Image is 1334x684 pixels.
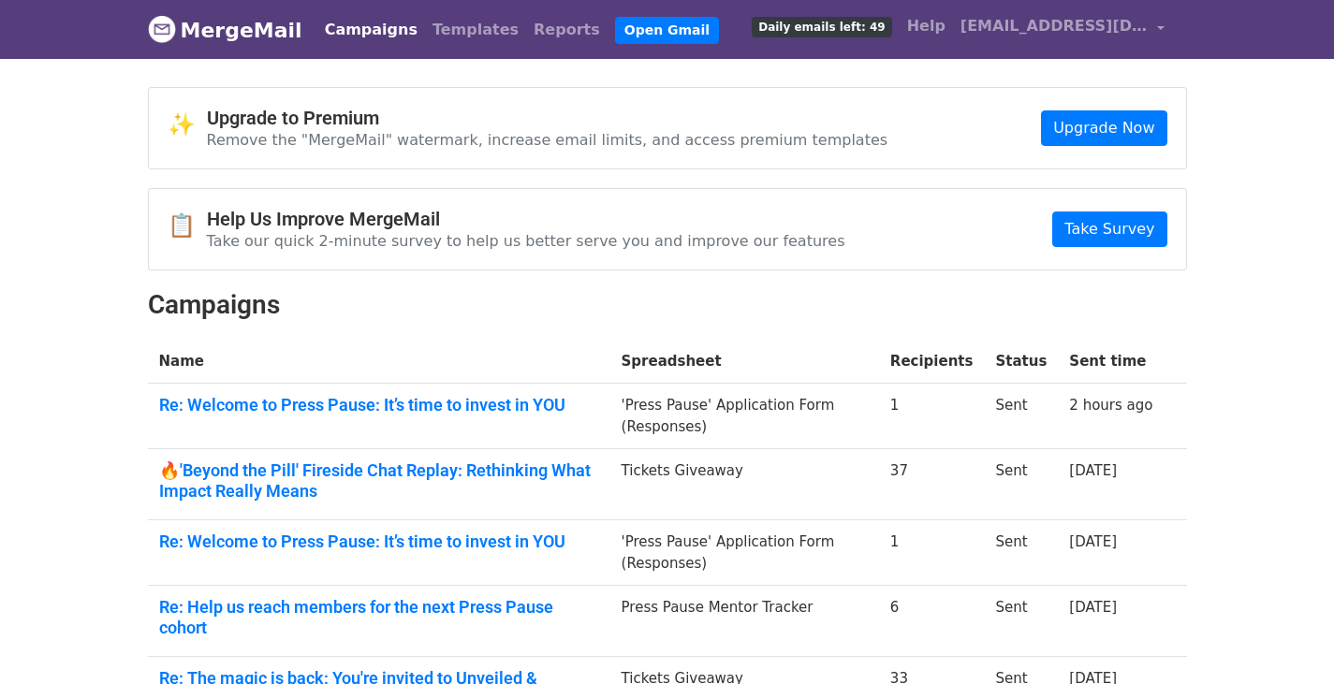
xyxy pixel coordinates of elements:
[148,289,1187,321] h2: Campaigns
[168,212,207,240] span: 📋
[879,384,985,449] td: 1
[425,11,526,49] a: Templates
[879,449,985,520] td: 37
[526,11,608,49] a: Reports
[610,586,879,657] td: Press Pause Mentor Tracker
[159,531,599,552] a: Re: Welcome to Press Pause: It’s time to invest in YOU
[1069,397,1152,414] a: 2 hours ago
[984,449,1058,520] td: Sent
[159,597,599,637] a: Re: Help us reach members for the next Press Pause cohort
[984,384,1058,449] td: Sent
[1069,533,1117,550] a: [DATE]
[1058,340,1164,384] th: Sent time
[207,130,888,150] p: Remove the "MergeMail" watermark, increase email limits, and access premium templates
[1069,599,1117,616] a: [DATE]
[610,520,879,586] td: 'Press Pause' Application Form (Responses)
[984,586,1058,657] td: Sent
[148,340,610,384] th: Name
[148,15,176,43] img: MergeMail logo
[317,11,425,49] a: Campaigns
[879,586,985,657] td: 6
[960,15,1148,37] span: [EMAIL_ADDRESS][DOMAIN_NAME]
[1052,211,1166,247] a: Take Survey
[1069,462,1117,479] a: [DATE]
[879,520,985,586] td: 1
[159,460,599,501] a: 🔥'Beyond the Pill' Fireside Chat Replay: Rethinking What Impact Really Means
[610,449,879,520] td: Tickets Giveaway
[984,520,1058,586] td: Sent
[879,340,985,384] th: Recipients
[953,7,1172,51] a: [EMAIL_ADDRESS][DOMAIN_NAME]
[168,111,207,138] span: ✨
[610,340,879,384] th: Spreadsheet
[148,10,302,50] a: MergeMail
[207,107,888,129] h4: Upgrade to Premium
[615,17,719,44] a: Open Gmail
[900,7,953,45] a: Help
[207,208,845,230] h4: Help Us Improve MergeMail
[984,340,1058,384] th: Status
[610,384,879,449] td: 'Press Pause' Application Form (Responses)
[752,17,891,37] span: Daily emails left: 49
[744,7,899,45] a: Daily emails left: 49
[1240,594,1334,684] iframe: Chat Widget
[207,231,845,251] p: Take our quick 2-minute survey to help us better serve you and improve our features
[1041,110,1166,146] a: Upgrade Now
[159,395,599,415] a: Re: Welcome to Press Pause: It’s time to invest in YOU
